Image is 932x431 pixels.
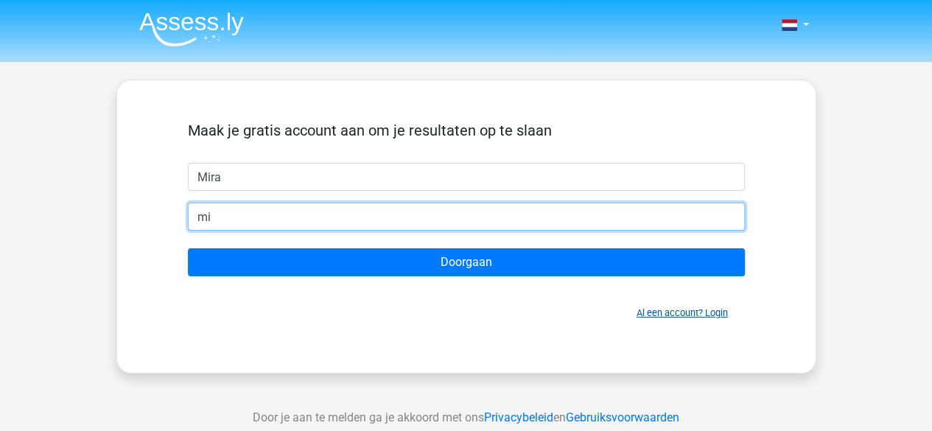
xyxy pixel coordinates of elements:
[139,12,244,46] img: Assessly
[188,203,745,231] input: Email
[566,410,679,424] a: Gebruiksvoorwaarden
[188,163,745,191] input: Voornaam
[188,122,745,139] h5: Maak je gratis account aan om je resultaten op te slaan
[188,248,745,276] input: Doorgaan
[484,410,553,424] a: Privacybeleid
[637,307,728,318] a: Al een account? Login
